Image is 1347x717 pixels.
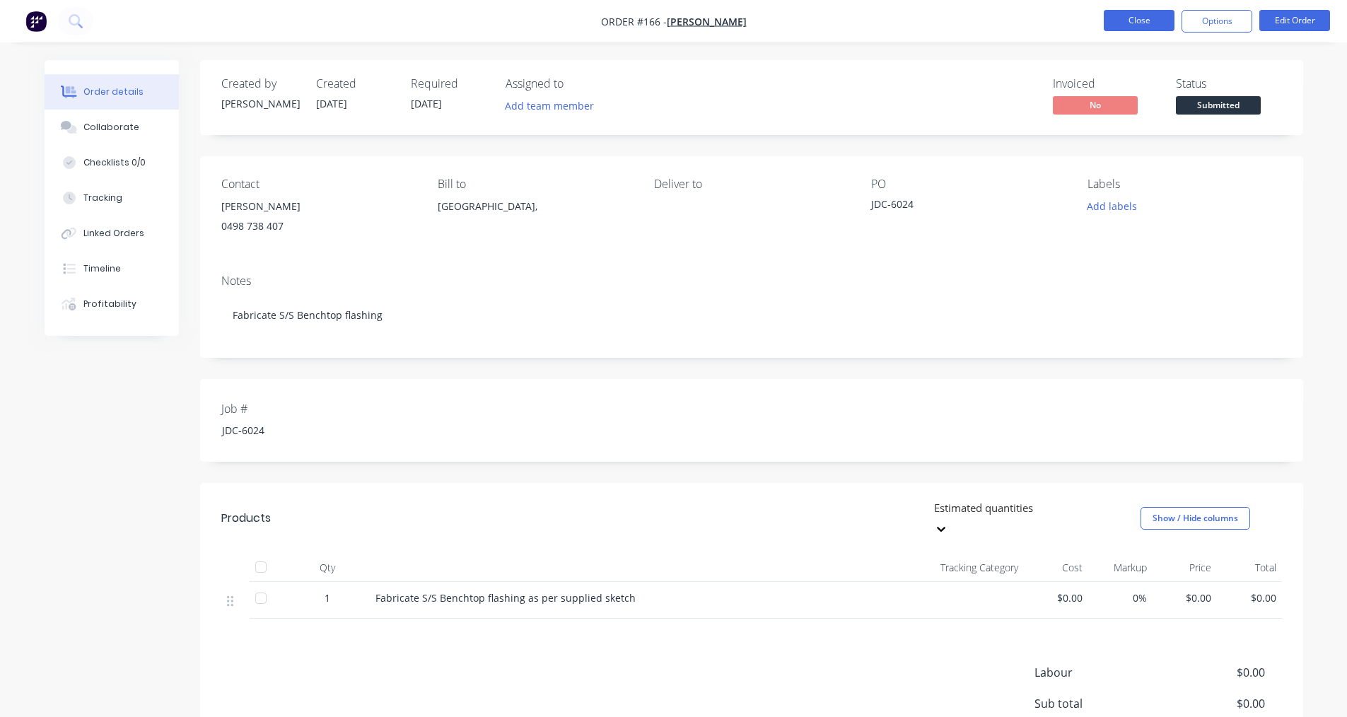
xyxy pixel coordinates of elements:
[438,177,631,191] div: Bill to
[1024,554,1088,582] div: Cost
[1104,10,1174,31] button: Close
[1259,10,1330,31] button: Edit Order
[221,77,299,91] div: Created by
[221,197,415,216] div: [PERSON_NAME]
[865,554,1024,582] div: Tracking Category
[83,262,121,275] div: Timeline
[83,156,146,169] div: Checklists 0/0
[411,77,489,91] div: Required
[211,420,387,441] div: JDC-6024
[1087,177,1281,191] div: Labels
[45,216,179,251] button: Linked Orders
[221,177,415,191] div: Contact
[411,97,442,110] span: [DATE]
[221,96,299,111] div: [PERSON_NAME]
[667,15,747,28] a: [PERSON_NAME]
[1160,695,1264,712] span: $0.00
[438,197,631,242] div: [GEOGRAPHIC_DATA],
[316,97,347,110] span: [DATE]
[45,145,179,180] button: Checklists 0/0
[601,15,667,28] span: Order #166 -
[1158,590,1211,605] span: $0.00
[221,400,398,417] label: Job #
[1034,664,1160,681] span: Labour
[221,216,415,236] div: 0498 738 407
[83,192,122,204] div: Tracking
[506,96,602,115] button: Add team member
[871,197,1048,216] div: JDC-6024
[1223,590,1276,605] span: $0.00
[1176,77,1282,91] div: Status
[1153,554,1217,582] div: Price
[45,110,179,145] button: Collaborate
[221,510,271,527] div: Products
[1053,77,1159,91] div: Invoiced
[325,590,330,605] span: 1
[25,11,47,32] img: Factory
[221,293,1282,337] div: Fabricate S/S Benchtop flashing
[1034,695,1160,712] span: Sub total
[1176,96,1261,117] button: Submitted
[285,554,370,582] div: Qty
[221,197,415,242] div: [PERSON_NAME]0498 738 407
[45,180,179,216] button: Tracking
[1160,664,1264,681] span: $0.00
[1080,197,1145,216] button: Add labels
[1053,96,1138,114] span: No
[83,86,144,98] div: Order details
[1217,554,1281,582] div: Total
[1176,96,1261,114] span: Submitted
[83,298,136,310] div: Profitability
[1182,10,1252,33] button: Options
[438,197,631,216] div: [GEOGRAPHIC_DATA],
[654,177,848,191] div: Deliver to
[45,74,179,110] button: Order details
[497,96,601,115] button: Add team member
[316,77,394,91] div: Created
[1030,590,1083,605] span: $0.00
[1141,507,1250,530] button: Show / Hide columns
[221,274,1282,288] div: Notes
[83,227,144,240] div: Linked Orders
[45,286,179,322] button: Profitability
[1088,554,1153,582] div: Markup
[83,121,139,134] div: Collaborate
[871,177,1065,191] div: PO
[1094,590,1147,605] span: 0%
[375,591,636,605] span: Fabricate S/S Benchtop flashing as per supplied sketch
[506,77,647,91] div: Assigned to
[45,251,179,286] button: Timeline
